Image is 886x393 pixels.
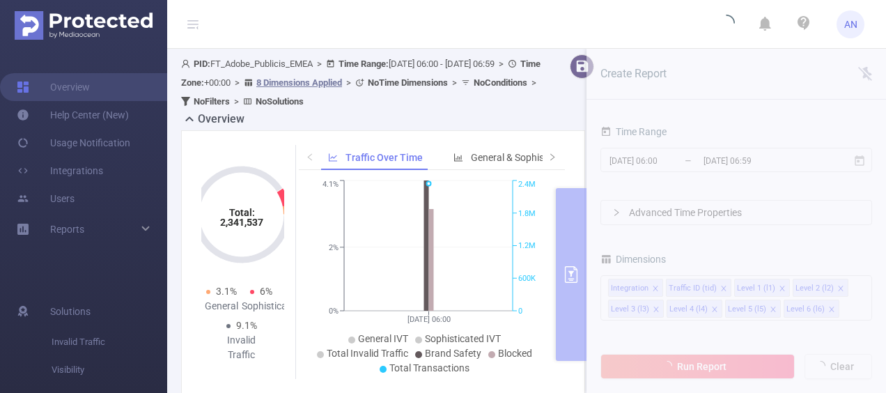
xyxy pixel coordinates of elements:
span: > [448,77,461,88]
b: Time Range: [339,59,389,69]
span: 6% [260,286,272,297]
i: icon: bar-chart [453,153,463,162]
tspan: 0 [518,307,522,316]
div: Sophisticated [242,299,282,314]
h2: Overview [198,111,244,128]
div: Invalid Traffic [221,333,262,362]
i: icon: left [306,153,314,161]
tspan: 4.1% [322,180,339,190]
span: FT_Adobe_Publicis_EMEA [DATE] 06:00 - [DATE] 06:59 +00:00 [181,59,541,107]
tspan: 2.4M [518,180,536,190]
span: > [495,59,508,69]
span: > [527,77,541,88]
a: Help Center (New) [17,101,129,129]
span: Solutions [50,298,91,325]
img: Protected Media [15,11,153,40]
span: Blocked [498,348,532,359]
span: Traffic Over Time [345,152,423,163]
tspan: 1.2M [518,242,536,251]
span: Reports [50,224,84,235]
a: Reports [50,215,84,243]
div: General [201,299,242,314]
tspan: 0% [329,307,339,316]
i: icon: loading [718,15,735,34]
span: Invalid Traffic [52,328,167,356]
span: General IVT [358,333,408,344]
span: > [231,77,244,88]
i: icon: user [181,59,194,68]
b: No Filters [194,96,230,107]
span: Brand Safety [425,348,481,359]
span: > [342,77,355,88]
a: Usage Notification [17,129,130,157]
i: icon: right [548,153,557,161]
tspan: 2,341,537 [220,217,263,228]
span: 3.1% [216,286,237,297]
b: No Time Dimensions [368,77,448,88]
span: Total Transactions [389,362,469,373]
tspan: 1.8M [518,209,536,218]
tspan: [DATE] 06:00 [407,315,450,324]
b: No Solutions [256,96,304,107]
i: icon: line-chart [328,153,338,162]
span: Visibility [52,356,167,384]
span: AN [844,10,857,38]
b: PID: [194,59,210,69]
span: General & Sophisticated IVT by Category [471,152,645,163]
tspan: 600K [518,274,536,283]
b: No Conditions [474,77,527,88]
u: 8 Dimensions Applied [256,77,342,88]
span: Total Invalid Traffic [327,348,408,359]
span: > [313,59,326,69]
span: Sophisticated IVT [425,333,501,344]
span: 9.1% [236,320,257,331]
tspan: 2% [329,243,339,252]
a: Overview [17,73,90,101]
tspan: Total: [228,207,254,218]
span: > [230,96,243,107]
a: Integrations [17,157,103,185]
a: Users [17,185,75,213]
